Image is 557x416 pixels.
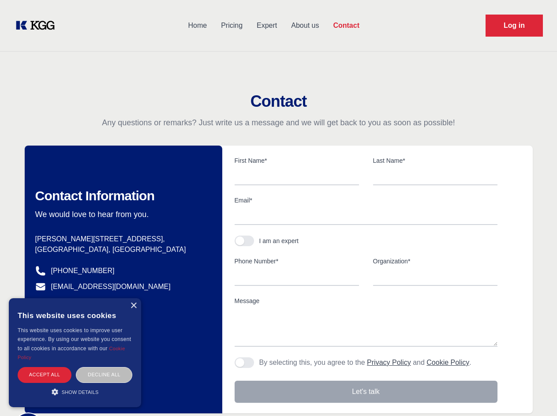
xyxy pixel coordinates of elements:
div: Accept all [18,367,71,382]
a: Privacy Policy [367,359,411,366]
button: Let's talk [235,381,497,403]
a: Home [181,14,214,37]
a: Request Demo [486,15,543,37]
h2: Contact [11,93,546,110]
a: KOL Knowledge Platform: Talk to Key External Experts (KEE) [14,19,62,33]
div: This website uses cookies [18,305,132,326]
label: Email* [235,196,497,205]
p: By selecting this, you agree to the and . [259,357,471,368]
a: Cookie Policy [18,346,125,360]
a: Contact [326,14,366,37]
iframe: Chat Widget [513,374,557,416]
a: Cookie Policy [426,359,469,366]
label: Organization* [373,257,497,266]
a: [PHONE_NUMBER] [51,266,115,276]
p: We would love to hear from you. [35,209,208,220]
div: I am an expert [259,236,299,245]
a: Pricing [214,14,250,37]
span: This website uses cookies to improve user experience. By using our website you consent to all coo... [18,327,131,352]
a: [EMAIL_ADDRESS][DOMAIN_NAME] [51,281,171,292]
a: @knowledgegategroup [35,297,123,308]
a: About us [284,14,326,37]
p: [GEOGRAPHIC_DATA], [GEOGRAPHIC_DATA] [35,244,208,255]
p: [PERSON_NAME][STREET_ADDRESS], [35,234,208,244]
p: Any questions or remarks? Just write us a message and we will get back to you as soon as possible! [11,117,546,128]
label: First Name* [235,156,359,165]
h2: Contact Information [35,188,208,204]
div: Show details [18,387,132,396]
span: Show details [62,390,99,395]
div: Decline all [76,367,132,382]
div: Close [130,303,137,309]
label: Message [235,296,497,305]
label: Last Name* [373,156,497,165]
a: Expert [250,14,284,37]
label: Phone Number* [235,257,359,266]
